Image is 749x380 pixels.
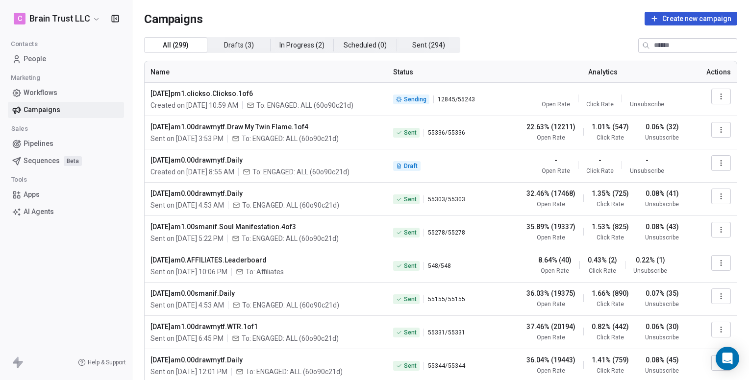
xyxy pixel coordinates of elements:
span: 1.01% (547) [592,122,629,132]
span: Unsubscribe [645,234,679,241]
span: 1.41% (759) [592,355,629,365]
span: 55344 / 55344 [428,362,465,370]
span: 55278 / 55278 [428,229,465,237]
a: Campaigns [8,102,124,118]
span: Open Rate [542,100,570,108]
span: Contacts [6,37,42,51]
div: Open Intercom Messenger [716,347,739,370]
span: Sent [404,229,417,237]
span: Unsubscribe [645,333,679,341]
span: Click Rate [597,134,624,142]
span: 8.64% (40) [538,255,572,265]
span: [DATE]pm1.clickso.Clickso.1of6 [150,89,381,98]
span: Sent [404,295,417,303]
span: Sent ( 294 ) [412,40,445,50]
span: To: ENGAGED: ALL (60o90c21d) [242,300,339,310]
span: Sent [404,262,417,270]
span: 55331 / 55331 [428,329,465,336]
span: 35.89% (19337) [526,222,575,232]
span: Click Rate [597,200,624,208]
a: People [8,51,124,67]
span: 37.46% (20194) [526,322,575,332]
span: Unsubscribe [633,267,667,275]
span: Click Rate [597,234,624,241]
span: To: Affiliates [246,267,284,277]
span: - [646,155,649,165]
span: 55303 / 55303 [428,195,465,203]
span: In Progress ( 2 ) [279,40,325,50]
span: [DATE]am0.00smanif.Daily [150,288,381,298]
span: Click Rate [586,167,614,175]
button: Create new campaign [645,12,737,25]
span: Scheduled ( 0 ) [344,40,387,50]
span: To: ENGAGED: ALL (60o90c21d) [242,234,339,243]
span: [DATE]am0.00drawmytf.Daily [150,355,381,365]
span: AI Agents [24,207,54,217]
span: Sent on [DATE] 3:53 PM [150,134,224,143]
a: Help & Support [78,358,126,366]
span: Sent on [DATE] 12:01 PM [150,367,227,377]
span: Sent on [DATE] 10:06 PM [150,267,227,277]
span: Sent on [DATE] 4:53 AM [150,200,224,210]
span: [DATE]am1.00smanif.Soul Manifestation.4of3 [150,222,381,232]
span: Click Rate [597,300,624,308]
span: Campaigns [24,105,60,115]
span: Open Rate [542,167,570,175]
span: Sequences [24,156,60,166]
span: 1.66% (890) [592,288,629,298]
span: To: ENGAGED: ALL (60o90c21d) [246,367,343,377]
span: Created on [DATE] 10:59 AM [150,100,238,110]
span: People [24,54,46,64]
span: Unsubscribe [645,367,679,375]
span: Tools [7,172,31,187]
span: Open Rate [537,134,565,142]
span: Drafts ( 3 ) [224,40,254,50]
span: [DATE]am0.00drawmytf.Daily [150,189,381,198]
span: Sent on [DATE] 6:45 PM [150,333,224,343]
span: 0.06% (30) [646,322,679,332]
span: Apps [24,190,40,200]
span: Sent [404,329,417,336]
span: Open Rate [537,367,565,375]
span: Sent [404,195,417,203]
span: Unsubscribe [645,200,679,208]
span: 36.03% (19375) [526,288,575,298]
span: Campaigns [144,12,203,25]
th: Actions [696,61,737,83]
span: 1.53% (825) [592,222,629,232]
span: Workflows [24,88,57,98]
th: Status [387,61,510,83]
span: Unsubscribe [630,167,664,175]
a: Workflows [8,85,124,101]
span: 22.63% (12211) [526,122,575,132]
span: Open Rate [537,333,565,341]
span: 548 / 548 [428,262,451,270]
span: Help & Support [88,358,126,366]
span: Unsubscribe [645,134,679,142]
span: 12845 / 55243 [438,95,474,103]
span: Click Rate [597,367,624,375]
span: 0.43% (2) [588,255,617,265]
span: Draft [404,162,418,170]
span: [DATE]am1.00drawmytf.Draw My Twin Flame.1of4 [150,122,381,132]
a: Apps [8,187,124,203]
span: Click Rate [586,100,614,108]
span: Beta [64,156,82,166]
span: 0.22% (1) [636,255,665,265]
span: Open Rate [537,234,565,241]
span: 0.82% (442) [592,322,629,332]
span: [DATE]am1.00drawmytf.WTR.1of1 [150,322,381,332]
span: Open Rate [537,200,565,208]
a: AI Agents [8,204,124,220]
span: 0.07% (35) [646,288,679,298]
span: 36.04% (19443) [526,355,575,365]
span: Unsubscribe [645,300,679,308]
span: To: ENGAGED: ALL (60o90c21d) [256,100,353,110]
a: Pipelines [8,136,124,152]
span: To: ENGAGED: ALL (60o90c21d) [252,167,350,177]
span: Unsubscribe [630,100,664,108]
span: 55155 / 55155 [428,295,465,303]
span: - [599,155,601,165]
span: Sent on [DATE] 4:53 AM [150,300,224,310]
a: SequencesBeta [8,153,124,169]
